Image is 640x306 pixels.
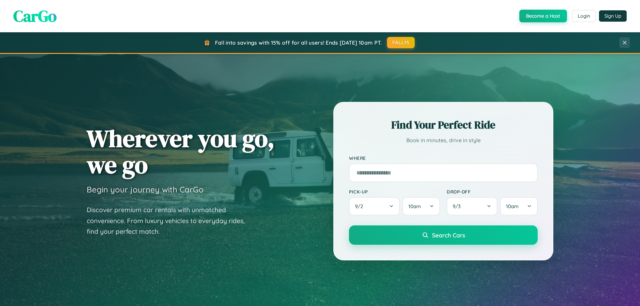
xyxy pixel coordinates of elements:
[387,37,415,48] button: FALL15
[519,10,567,22] button: Become a Host
[355,203,366,209] span: 9 / 2
[87,125,275,178] h1: Wherever you go, we go
[349,136,538,145] p: Book in minutes, drive in style
[447,197,497,215] button: 9/3
[13,5,57,27] span: CarGo
[87,204,253,237] p: Discover premium car rentals with unmatched convenience. From luxury vehicles to everyday rides, ...
[500,197,538,215] button: 10am
[506,203,519,209] span: 10am
[408,203,421,209] span: 10am
[447,189,538,194] label: Drop-off
[87,184,204,194] h3: Begin your journey with CarGo
[349,225,538,245] button: Search Cars
[349,155,538,161] label: Where
[599,10,627,22] button: Sign Up
[349,118,538,132] h2: Find Your Perfect Ride
[572,10,596,22] button: Login
[402,197,440,215] button: 10am
[453,203,464,209] span: 9 / 3
[432,231,465,239] span: Search Cars
[349,197,400,215] button: 9/2
[349,189,440,194] label: Pick-up
[215,39,382,46] span: Fall into savings with 15% off for all users! Ends [DATE] 10am PT.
